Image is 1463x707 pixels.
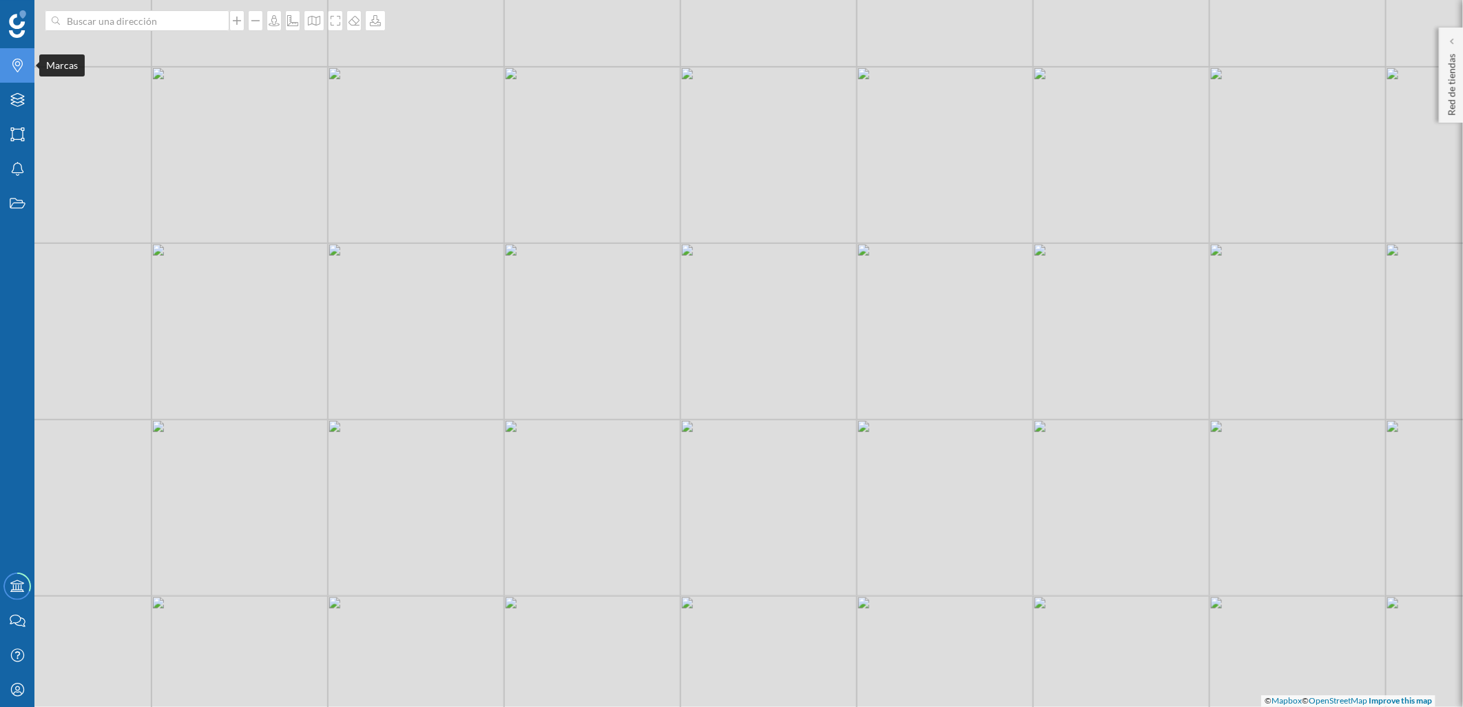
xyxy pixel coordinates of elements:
[1309,695,1367,706] a: OpenStreetMap
[1261,695,1435,707] div: © ©
[1272,695,1302,706] a: Mapbox
[1369,695,1432,706] a: Improve this map
[1445,48,1459,116] p: Red de tiendas
[39,54,85,76] div: Marcas
[9,10,26,38] img: Geoblink Logo
[28,10,76,22] span: Soporte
